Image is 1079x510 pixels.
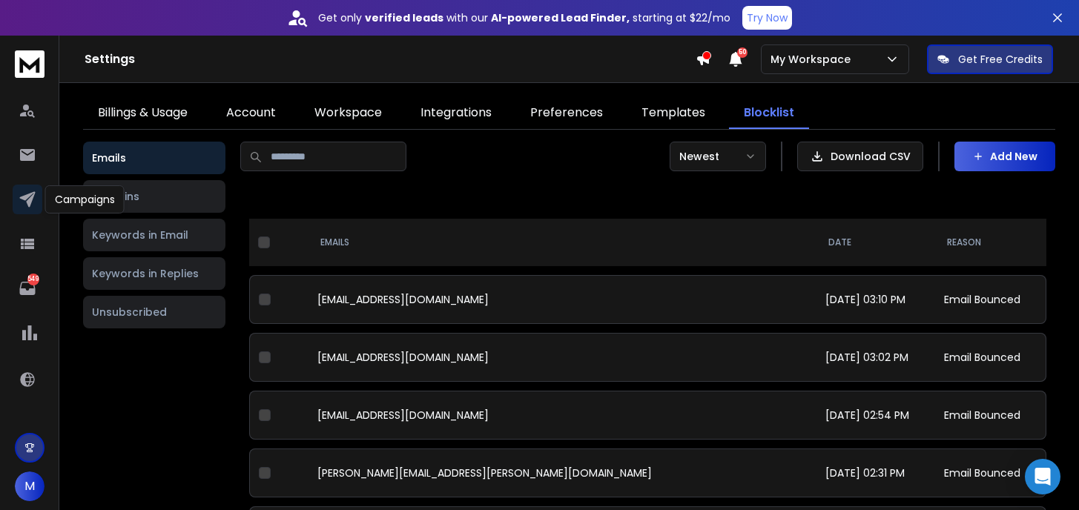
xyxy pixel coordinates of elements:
[85,50,696,68] h1: Settings
[83,180,225,213] button: Domains
[990,149,1037,164] p: Add New
[515,98,618,129] a: Preferences
[816,275,935,324] td: [DATE] 03:10 PM
[958,52,1043,67] p: Get Free Credits
[771,52,857,67] p: My Workspace
[15,50,44,78] img: logo
[308,219,816,266] th: EMAILS
[935,391,1046,440] td: Email Bounced
[797,142,923,171] button: Download CSV
[954,142,1055,171] button: Add New
[83,98,202,129] a: Billings & Usage
[365,10,443,25] strong: verified leads
[927,44,1053,74] button: Get Free Credits
[15,471,44,501] button: M
[27,274,39,285] p: 549
[13,274,42,303] a: 549
[300,98,397,129] a: Workspace
[83,257,225,290] button: Keywords in Replies
[83,142,225,174] button: Emails
[308,275,816,324] td: [EMAIL_ADDRESS][DOMAIN_NAME]
[729,98,809,129] a: Blocklist
[737,47,748,58] span: 50
[308,448,816,497] td: [PERSON_NAME][EMAIL_ADDRESS][PERSON_NAME][DOMAIN_NAME]
[318,10,730,25] p: Get only with our starting at $22/mo
[742,6,792,30] button: Try Now
[935,333,1046,382] td: Email Bounced
[83,296,225,328] button: Unsubscribed
[747,10,788,25] p: Try Now
[83,219,225,251] button: Keywords in Email
[816,219,935,266] th: DATE
[935,275,1046,324] td: Email Bounced
[406,98,506,129] a: Integrations
[816,391,935,440] td: [DATE] 02:54 PM
[1025,459,1060,494] div: Open Intercom Messenger
[627,98,720,129] a: Templates
[45,185,125,213] div: Campaigns
[816,333,935,382] td: [DATE] 03:02 PM
[308,333,816,382] td: [EMAIL_ADDRESS][DOMAIN_NAME]
[308,391,816,440] td: [EMAIL_ADDRESS][DOMAIN_NAME]
[211,98,291,129] a: Account
[935,448,1046,497] td: Email Bounced
[670,142,766,171] button: Newest
[816,448,935,497] td: [DATE] 02:31 PM
[491,10,630,25] strong: AI-powered Lead Finder,
[935,219,1046,266] th: REASON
